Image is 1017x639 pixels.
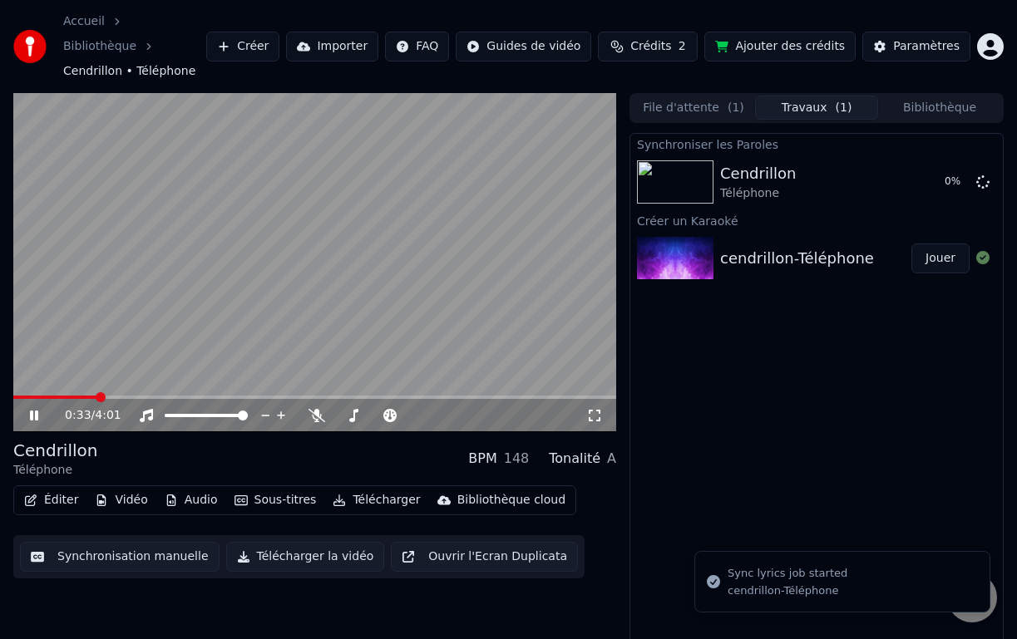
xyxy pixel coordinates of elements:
button: Crédits2 [598,32,698,61]
button: Paramètres [862,32,970,61]
span: 2 [679,38,686,55]
button: Ajouter des crédits [704,32,856,61]
span: 4:01 [95,407,121,424]
button: Télécharger [326,489,427,512]
span: ( 1 ) [836,100,852,116]
div: BPM [468,449,496,469]
button: Vidéo [88,489,154,512]
nav: breadcrumb [63,13,206,80]
button: Jouer [911,243,970,273]
img: youka [13,30,47,63]
div: Cendrillon [720,162,796,185]
a: Bibliothèque [63,38,136,55]
span: Crédits [630,38,671,55]
span: 0:33 [65,407,91,424]
button: Éditer [17,489,85,512]
button: File d'attente [632,96,755,120]
div: Cendrillon [13,439,97,462]
button: Synchronisation manuelle [20,542,220,572]
div: Créer un Karaoké [630,210,1003,230]
div: Téléphone [720,185,796,202]
div: A [607,449,616,469]
button: Importer [286,32,378,61]
button: FAQ [385,32,449,61]
div: Téléphone [13,462,97,479]
div: cendrillon-Téléphone [728,583,847,598]
button: Créer [206,32,279,61]
button: Audio [158,489,225,512]
button: Télécharger la vidéo [226,542,385,572]
span: ( 1 ) [728,100,744,116]
div: Sync lyrics job started [728,565,847,582]
span: Cendrillon • Téléphone [63,63,195,80]
div: Synchroniser les Paroles [630,134,1003,154]
button: Ouvrir l'Ecran Duplicata [391,542,578,572]
button: Bibliothèque [878,96,1001,120]
button: Guides de vidéo [456,32,591,61]
button: Travaux [755,96,878,120]
a: Accueil [63,13,105,30]
div: Paramètres [893,38,960,55]
div: Tonalité [549,449,600,469]
div: 0 % [945,175,970,189]
div: cendrillon-Téléphone [720,247,874,270]
div: / [65,407,105,424]
button: Sous-titres [228,489,323,512]
div: 148 [504,449,530,469]
div: Bibliothèque cloud [457,492,565,509]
